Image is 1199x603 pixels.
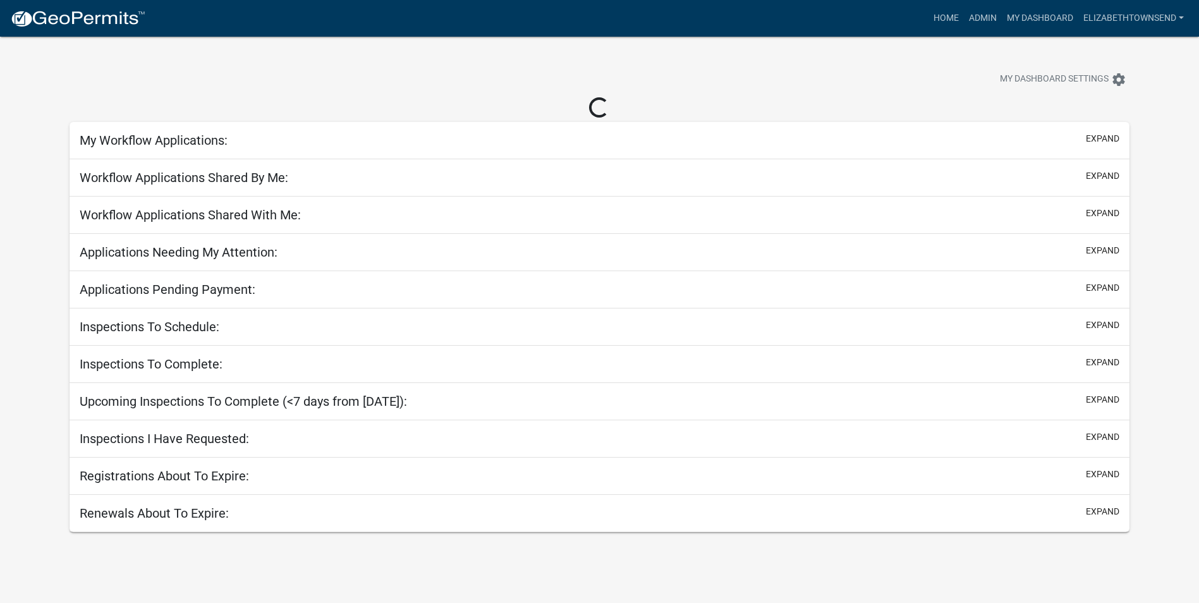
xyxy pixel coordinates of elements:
h5: Inspections To Complete: [80,356,222,372]
h5: Renewals About To Expire: [80,506,229,521]
button: expand [1086,505,1119,518]
button: My Dashboard Settingssettings [990,67,1136,92]
button: expand [1086,356,1119,369]
button: expand [1086,169,1119,183]
button: expand [1086,468,1119,481]
button: expand [1086,281,1119,295]
h5: Applications Needing My Attention: [80,245,277,260]
i: settings [1111,72,1126,87]
button: expand [1086,319,1119,332]
h5: Applications Pending Payment: [80,282,255,297]
button: expand [1086,244,1119,257]
button: expand [1086,393,1119,406]
a: Home [928,6,964,30]
h5: Inspections To Schedule: [80,319,219,334]
button: expand [1086,207,1119,220]
h5: My Workflow Applications: [80,133,228,148]
h5: Workflow Applications Shared With Me: [80,207,301,222]
h5: Upcoming Inspections To Complete (<7 days from [DATE]): [80,394,407,409]
a: ElizabethTownsend [1078,6,1189,30]
h5: Workflow Applications Shared By Me: [80,170,288,185]
h5: Registrations About To Expire: [80,468,249,484]
h5: Inspections I Have Requested: [80,431,249,446]
a: My Dashboard [1002,6,1078,30]
span: My Dashboard Settings [1000,72,1109,87]
button: expand [1086,430,1119,444]
button: expand [1086,132,1119,145]
a: Admin [964,6,1002,30]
